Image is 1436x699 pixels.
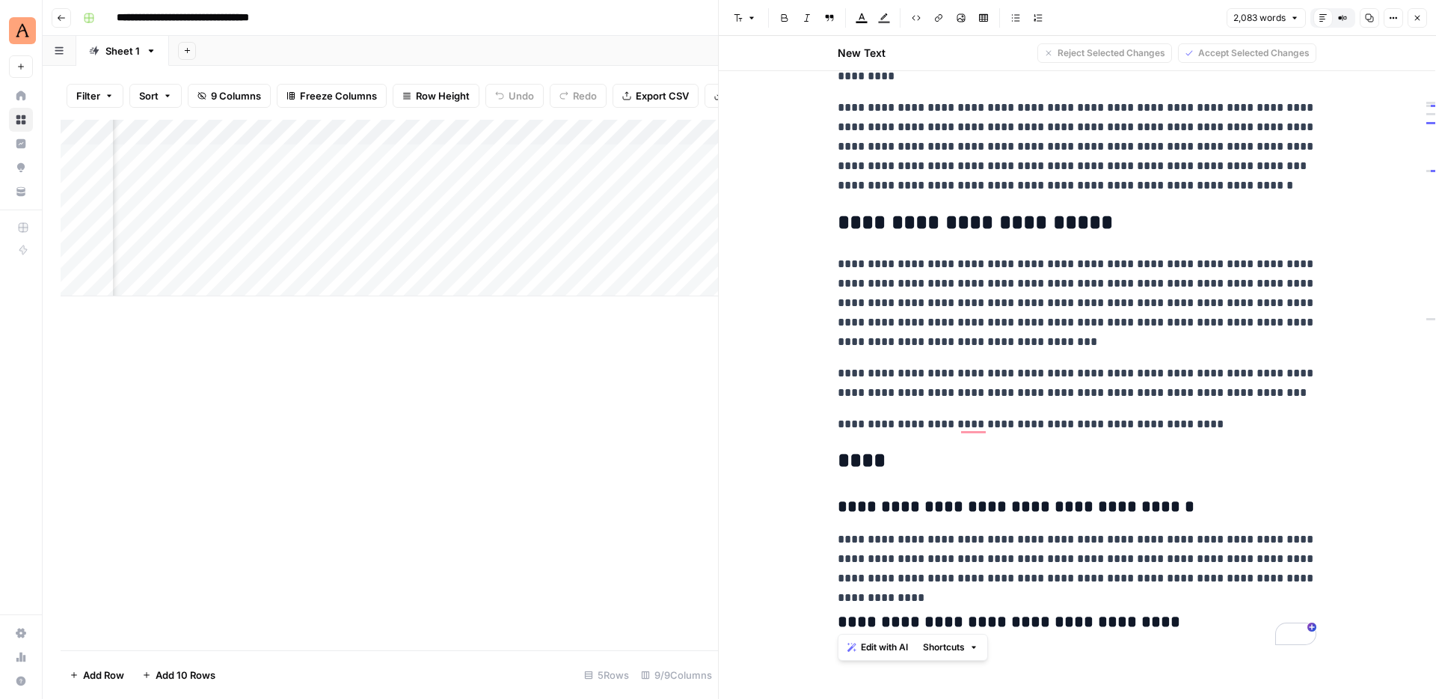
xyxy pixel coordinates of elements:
span: Undo [509,88,534,103]
button: Add Row [61,663,133,687]
button: 9 Columns [188,84,271,108]
span: Filter [76,88,100,103]
span: Reject Selected Changes [1058,46,1165,60]
button: Export CSV [613,84,699,108]
span: Edit with AI [861,641,908,654]
span: Shortcuts [923,641,965,654]
a: Usage [9,645,33,669]
a: Settings [9,621,33,645]
button: Shortcuts [917,638,984,657]
button: Row Height [393,84,479,108]
button: Redo [550,84,607,108]
div: 5 Rows [578,663,635,687]
button: Sort [129,84,182,108]
button: Add 10 Rows [133,663,224,687]
a: Home [9,84,33,108]
span: Export CSV [636,88,689,103]
a: Your Data [9,180,33,204]
button: Reject Selected Changes [1037,43,1172,63]
span: Freeze Columns [300,88,377,103]
span: Add Row [83,668,124,683]
button: Freeze Columns [277,84,387,108]
a: Opportunities [9,156,33,180]
button: Undo [485,84,544,108]
h2: New Text [838,46,886,61]
button: 2,083 words [1227,8,1306,28]
button: Edit with AI [841,638,914,657]
a: Browse [9,108,33,132]
button: Workspace: Animalz [9,12,33,49]
span: Row Height [416,88,470,103]
a: Sheet 1 [76,36,169,66]
button: Filter [67,84,123,108]
span: Add 10 Rows [156,668,215,683]
div: 9/9 Columns [635,663,718,687]
span: 9 Columns [211,88,261,103]
span: Redo [573,88,597,103]
button: Help + Support [9,669,33,693]
div: Sheet 1 [105,43,140,58]
a: Insights [9,132,33,156]
button: Accept Selected Changes [1178,43,1316,63]
span: 2,083 words [1233,11,1286,25]
span: Sort [139,88,159,103]
img: Animalz Logo [9,17,36,44]
span: Accept Selected Changes [1198,46,1310,60]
